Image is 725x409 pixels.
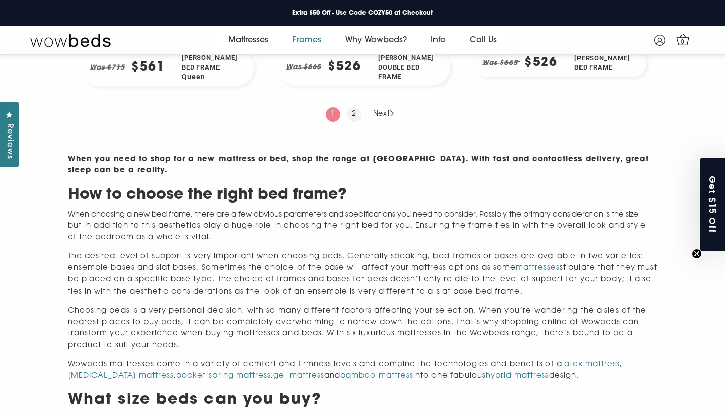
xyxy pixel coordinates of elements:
p: When choosing a new bed frame, there are a few obvious parameters and specifications you need to ... [68,210,657,244]
div: $561 [131,61,165,74]
span: What size beds can you buy? [68,392,322,408]
a: latex mattress [562,361,620,368]
span: Get $15 Off [707,176,719,234]
a: pocket spring mattress [176,372,271,380]
em: Was $665 [482,57,520,70]
a: [MEDICAL_DATA] mattress [68,372,174,380]
a: mattresses [516,264,560,272]
a: 0 [674,31,691,48]
div: [PERSON_NAME] Bed Frame [566,49,646,77]
span: Wowbeds mattresses come in a variety of comfort and firmness levels and combine the technologies ... [68,361,562,368]
a: Why Wowbeds? [333,26,419,54]
span: design. [549,372,579,380]
h2: How to choose the right bed frame? [68,185,657,206]
em: Was $665 [286,61,324,74]
div: Get $15 OffClose teaser [700,158,725,251]
div: [PERSON_NAME] Bed Frame [174,49,254,86]
a: Page 1 [326,107,340,121]
span: The desired level of support is very important when choosing beds. Generally speaking, bed frames... [68,253,643,272]
img: Wow Beds Logo [30,33,111,47]
a: hybrid mattress [486,372,549,380]
a: Call Us [458,26,509,54]
span: into one fabulous [413,372,486,380]
span: 0 [678,37,688,47]
a: gel mattress [273,372,324,380]
span: , [271,372,273,380]
a: Page 2 [347,107,361,121]
a: Frames [280,26,333,54]
button: Close teaser [692,249,702,259]
div: $526 [328,61,361,74]
a: Extra $50 Off - Use Code COZY50 at Checkout [284,7,441,20]
a: Mattresses [216,26,280,54]
a: Next page [368,107,400,121]
div: [PERSON_NAME] Double Bed Frame [370,49,450,86]
span: , but in addition to this aesthetics play a huge role in choosing the right bed for you. Ensuring... [68,211,646,241]
a: Info [419,26,458,54]
div: $526 [524,57,558,70]
span: , [174,372,176,380]
span: , [620,361,622,368]
a: bamboo mattress [340,372,413,380]
span: stipulate that they must be placed on a specific base type. The choice of frames and bases for be... [68,264,657,296]
span: Choosing beds is a very personal decision, with so many different factors affecting your selectio... [68,307,646,349]
em: Was $715 [90,61,127,74]
span: and [324,372,340,380]
nav: Pagination [68,107,657,121]
span: Reviews [3,123,16,159]
strong: When you need to shop for a new mattress or bed, shop the range at [GEOGRAPHIC_DATA]. With fast a... [68,156,649,175]
span: Queen [182,72,238,82]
